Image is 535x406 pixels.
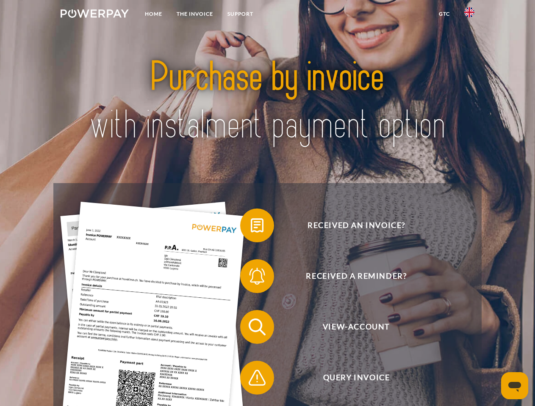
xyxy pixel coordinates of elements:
span: Received a reminder? [252,259,460,293]
button: Received a reminder? [240,259,460,293]
span: Received an invoice? [252,208,460,242]
a: Support [220,6,261,22]
button: Query Invoice [240,361,460,395]
img: logo-powerpay-white.svg [61,9,129,18]
span: Query Invoice [252,361,460,395]
img: qb_search.svg [247,316,268,337]
iframe: Button to launch messaging window [501,372,528,399]
button: View-Account [240,310,460,344]
img: qb_bell.svg [247,266,268,287]
a: Home [138,6,169,22]
span: View-Account [252,310,460,344]
img: qb_warning.svg [247,367,268,388]
a: GTC [432,6,457,22]
img: qb_bill.svg [247,215,268,236]
img: en [464,7,474,17]
img: title-powerpay_en.svg [81,41,454,162]
a: THE INVOICE [169,6,220,22]
button: Received an invoice? [240,208,460,242]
